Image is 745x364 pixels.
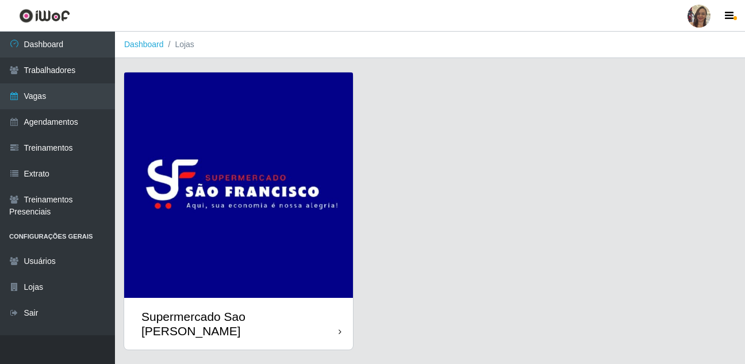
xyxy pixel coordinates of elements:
img: cardImg [124,72,353,298]
div: Supermercado Sao [PERSON_NAME] [141,309,339,338]
nav: breadcrumb [115,32,745,58]
li: Lojas [164,39,194,51]
a: Dashboard [124,40,164,49]
a: Supermercado Sao [PERSON_NAME] [124,72,353,350]
img: CoreUI Logo [19,9,70,23]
